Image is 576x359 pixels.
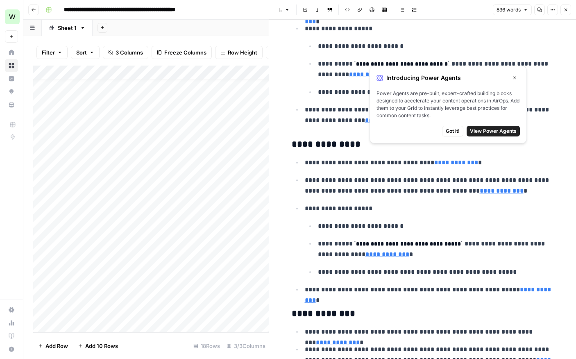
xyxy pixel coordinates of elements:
[9,12,16,22] span: W
[376,90,520,119] span: Power Agents are pre-built, expert-crafted building blocks designed to accelerate your content op...
[5,59,18,72] a: Browse
[215,46,263,59] button: Row Height
[5,72,18,85] a: Insights
[73,339,123,352] button: Add 10 Rows
[5,85,18,98] a: Opportunities
[36,46,68,59] button: Filter
[190,339,223,352] div: 18 Rows
[45,342,68,350] span: Add Row
[42,48,55,57] span: Filter
[5,303,18,316] a: Settings
[5,98,18,111] a: Your Data
[5,7,18,27] button: Workspace: Workspace1
[71,46,100,59] button: Sort
[103,46,148,59] button: 3 Columns
[85,342,118,350] span: Add 10 Rows
[467,126,520,136] button: View Power Agents
[493,5,532,15] button: 836 words
[446,127,460,135] span: Got it!
[5,46,18,59] a: Home
[164,48,206,57] span: Freeze Columns
[442,126,463,136] button: Got it!
[497,6,521,14] span: 836 words
[5,343,18,356] button: Help + Support
[470,127,517,135] span: View Power Agents
[223,339,269,352] div: 3/3 Columns
[58,24,77,32] div: Sheet 1
[42,20,93,36] a: Sheet 1
[228,48,257,57] span: Row Height
[5,329,18,343] a: Learning Hub
[116,48,143,57] span: 3 Columns
[76,48,87,57] span: Sort
[152,46,212,59] button: Freeze Columns
[376,73,520,83] div: Introducing Power Agents
[33,339,73,352] button: Add Row
[5,316,18,329] a: Usage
